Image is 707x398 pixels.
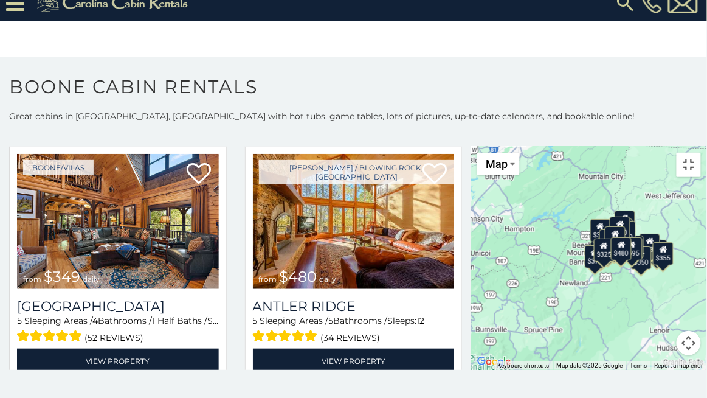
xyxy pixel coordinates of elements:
[557,362,623,369] span: Map data ©2025 Google
[474,354,514,370] img: Google
[23,274,41,284] span: from
[611,237,632,260] div: $315
[654,242,674,265] div: $355
[253,315,258,326] span: 5
[17,315,219,346] div: Sleeping Areas / Bathrooms / Sleeps:
[83,274,100,284] span: daily
[253,154,455,289] img: Antler Ridge
[585,245,605,268] div: $375
[631,246,652,270] div: $350
[594,238,615,261] div: $325
[630,362,647,369] a: Terms
[17,154,219,289] a: Diamond Creek Lodge from $349 daily
[17,298,219,315] h3: Diamond Creek Lodge
[17,349,219,374] a: View Property
[17,298,219,315] a: [GEOGRAPHIC_DATA]
[253,349,455,374] a: View Property
[474,354,514,370] a: Open this area in Google Maps (opens a new window)
[605,226,626,250] div: $210
[253,315,455,346] div: Sleeping Areas / Bathrooms / Sleeps:
[85,330,144,346] span: (52 reviews)
[677,153,701,177] button: Toggle fullscreen view
[497,361,550,370] button: Keyboard shortcuts
[23,160,94,175] a: Boone/Vilas
[655,362,703,369] a: Report a map error
[17,315,22,326] span: 5
[253,298,455,315] a: Antler Ridge
[622,237,643,260] div: $695
[17,154,219,289] img: Diamond Creek Lodge
[44,268,80,285] span: $349
[486,158,508,170] span: Map
[611,237,632,260] div: $480
[320,274,337,284] span: daily
[253,154,455,289] a: Antler Ridge from $480 daily
[320,330,380,346] span: (34 reviews)
[610,216,630,239] div: $320
[417,315,425,326] span: 12
[152,315,207,326] span: 1 Half Baths /
[590,218,611,242] div: $305
[259,160,455,184] a: [PERSON_NAME] / Blowing Rock, [GEOGRAPHIC_DATA]
[615,210,636,233] div: $525
[677,331,701,355] button: Map camera controls
[259,274,277,284] span: from
[92,315,98,326] span: 4
[187,161,212,187] a: Add to favorites
[640,234,660,257] div: $930
[329,315,334,326] span: 5
[280,268,317,285] span: $480
[477,153,520,175] button: Change map style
